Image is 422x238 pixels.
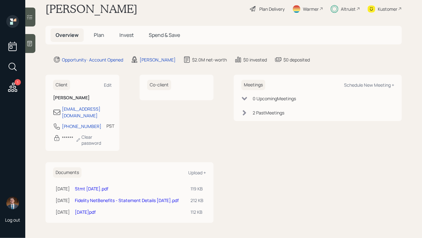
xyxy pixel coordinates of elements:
div: 112 KB [190,209,203,215]
div: [DATE] [56,209,70,215]
div: [PERSON_NAME] [140,56,176,63]
div: Schedule New Meeting + [344,82,394,88]
a: Stmt [DATE].pdf [75,186,108,192]
h6: [PERSON_NAME] [53,95,112,101]
div: Upload + [188,170,206,176]
div: [EMAIL_ADDRESS][DOMAIN_NAME] [62,106,112,119]
div: 119 KB [190,185,203,192]
div: [PHONE_NUMBER] [62,123,101,130]
img: hunter_neumayer.jpg [6,197,19,209]
span: Spend & Save [149,32,180,38]
span: Plan [94,32,104,38]
div: $0 deposited [283,56,310,63]
span: Invest [119,32,134,38]
div: Edit [104,82,112,88]
div: 1 [15,79,21,85]
div: 212 KB [190,197,203,204]
span: Overview [56,32,79,38]
div: 2 Past Meeting s [253,109,284,116]
div: Log out [5,217,20,223]
h6: Documents [53,167,81,178]
div: $0 invested [243,56,267,63]
div: Warmer [303,6,319,12]
h6: Meetings [241,80,265,90]
div: Clear password [76,134,112,146]
h6: Client [53,80,70,90]
div: Altruist [341,6,356,12]
a: Fidelity NetBenefits - Statement Details [DATE].pdf [75,197,179,203]
div: Plan Delivery [259,6,285,12]
div: [DATE] [56,185,70,192]
h6: Co-client [147,80,171,90]
h1: [PERSON_NAME] [45,2,137,16]
div: Opportunity · Account Opened [62,56,123,63]
a: [DATE]pdf [75,209,96,215]
div: $2.0M net-worth [192,56,227,63]
div: [DATE] [56,197,70,204]
div: PST [106,123,114,129]
div: 0 Upcoming Meeting s [253,95,296,102]
div: Kustomer [378,6,397,12]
